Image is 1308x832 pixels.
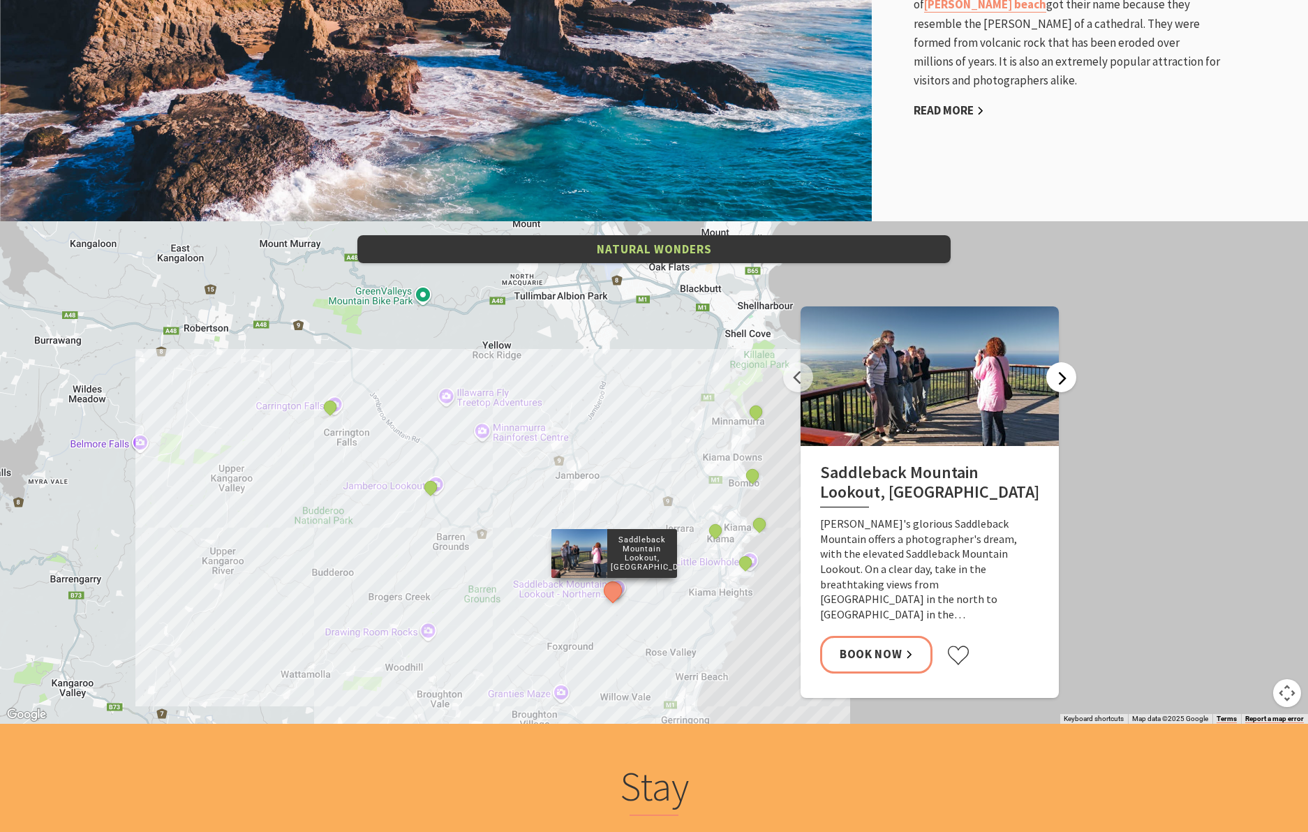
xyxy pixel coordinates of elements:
a: Terms (opens in new tab) [1217,715,1237,723]
button: See detail about Kiama Blowhole [750,515,768,533]
p: [PERSON_NAME]'s glorious Saddleback Mountain offers a photographer's dream, with the elevated Sad... [820,517,1039,622]
button: See detail about Carrington Falls, Budderoo National Park [321,398,339,416]
button: See detail about Bombo Headland [743,466,761,484]
span: Map data ©2025 Google [1132,715,1208,722]
a: Open this area in Google Maps (opens a new window) [3,706,50,724]
button: Map camera controls [1273,679,1301,707]
button: See detail about Saddleback Mountain Lookout, Kiama [600,577,625,603]
button: See detail about Little Blowhole, Kiama [736,553,755,571]
a: Report a map error [1245,715,1304,723]
h2: Stay [380,762,928,817]
h2: Saddleback Mountain Lookout, [GEOGRAPHIC_DATA] [820,463,1039,508]
button: See detail about Kiama Coast Walk [706,521,724,540]
a: Read More [914,103,984,119]
p: Saddleback Mountain Lookout, [GEOGRAPHIC_DATA] [607,533,677,574]
button: Natural Wonders [357,235,951,264]
button: Keyboard shortcuts [1064,714,1124,724]
img: Google [3,706,50,724]
button: Previous [783,362,813,392]
a: Book Now [820,636,932,673]
button: See detail about Rangoon Island, Minnamurra [747,403,765,421]
button: Next [1046,362,1076,392]
button: Click to favourite Saddleback Mountain Lookout, Kiama [946,645,970,666]
button: See detail about Jamberoo lookout [422,477,440,496]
